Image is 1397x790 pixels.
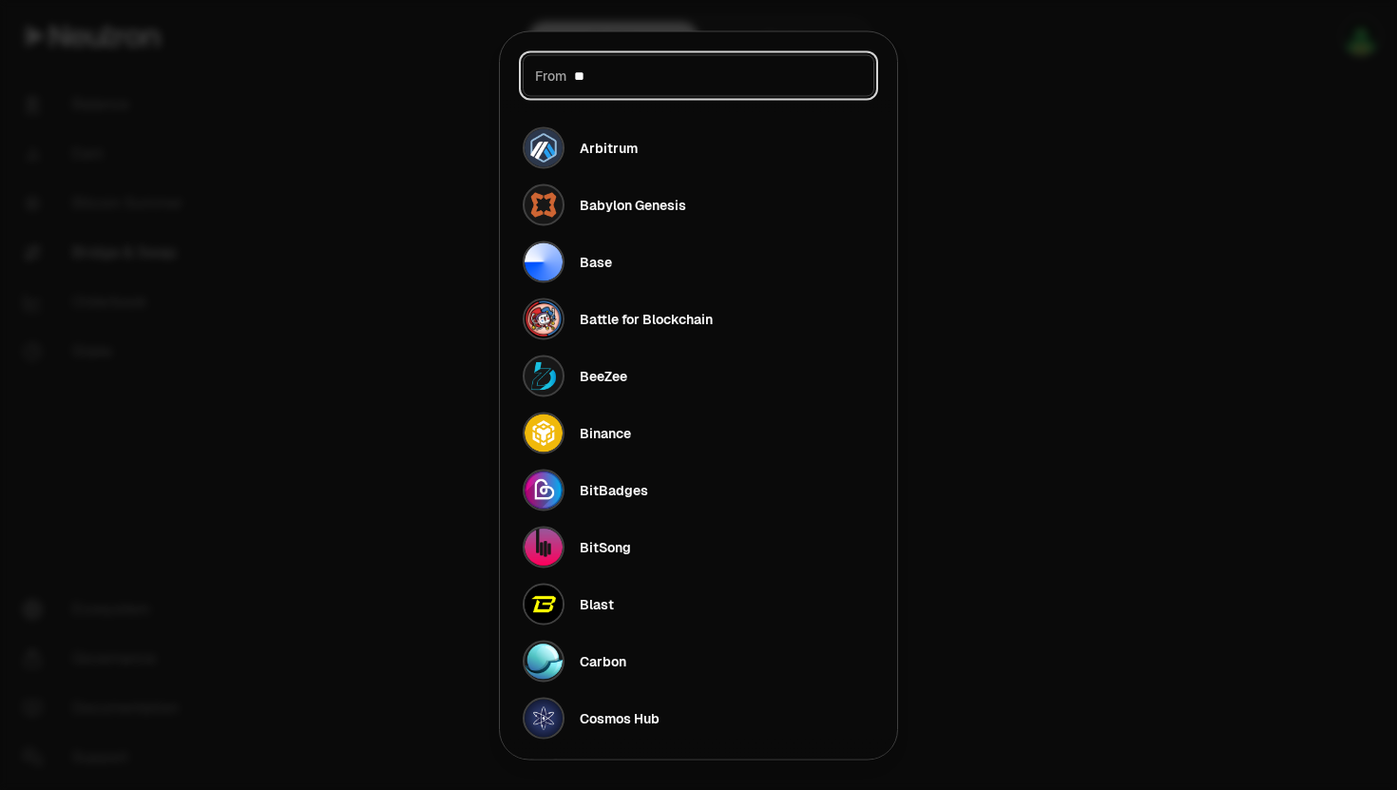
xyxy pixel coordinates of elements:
[525,471,563,509] img: BitBadges Logo
[511,518,886,575] button: BitSong LogoBitSong
[525,414,563,452] img: Binance Logo
[525,528,563,566] img: BitSong Logo
[525,585,563,623] img: Blast Logo
[525,242,563,280] img: Base Logo
[580,366,627,385] div: BeeZee
[580,309,713,328] div: Battle for Blockchain
[580,594,614,613] div: Blast
[525,356,563,395] img: BeeZee Logo
[511,347,886,404] button: BeeZee LogoBeeZee
[511,176,886,233] button: Babylon Genesis LogoBabylon Genesis
[580,252,612,271] div: Base
[580,708,660,727] div: Cosmos Hub
[580,480,648,499] div: BitBadges
[525,299,563,337] img: Battle for Blockchain Logo
[511,233,886,290] button: Base LogoBase
[580,651,626,670] div: Carbon
[511,632,886,689] button: Carbon LogoCarbon
[580,138,638,157] div: Arbitrum
[525,642,563,680] img: Carbon Logo
[535,66,566,85] span: From
[525,128,563,166] img: Arbitrum Logo
[511,404,886,461] button: Binance LogoBinance
[580,195,686,214] div: Babylon Genesis
[525,185,563,223] img: Babylon Genesis Logo
[580,423,631,442] div: Binance
[511,461,886,518] button: BitBadges LogoBitBadges
[580,537,631,556] div: BitSong
[525,699,563,737] img: Cosmos Hub Logo
[511,689,886,746] button: Cosmos Hub LogoCosmos Hub
[511,575,886,632] button: Blast LogoBlast
[511,290,886,347] button: Battle for Blockchain LogoBattle for Blockchain
[511,119,886,176] button: Arbitrum LogoArbitrum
